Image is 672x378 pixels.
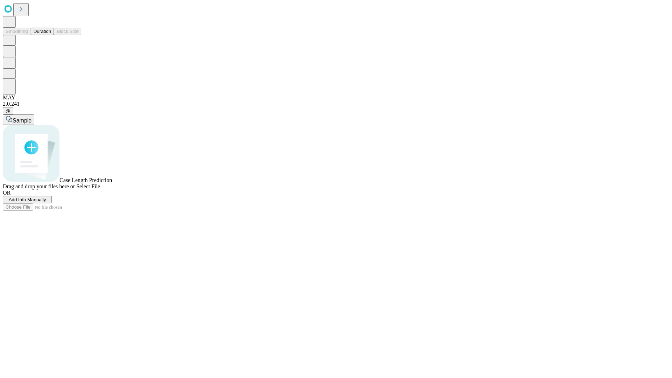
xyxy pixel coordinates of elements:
[3,183,75,189] span: Drag and drop your files here or
[3,190,10,196] span: OR
[59,177,112,183] span: Case Length Prediction
[3,101,669,107] div: 2.0.241
[54,28,81,35] button: Block Size
[3,28,31,35] button: Smoothing
[6,108,10,113] span: @
[3,196,52,203] button: Add Info Manually
[3,94,669,101] div: MAY
[31,28,54,35] button: Duration
[76,183,100,189] span: Select File
[9,197,46,202] span: Add Info Manually
[3,114,34,125] button: Sample
[3,107,13,114] button: @
[13,118,31,124] span: Sample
